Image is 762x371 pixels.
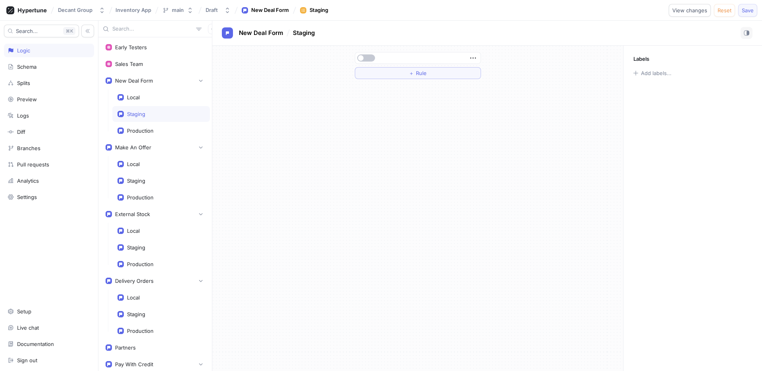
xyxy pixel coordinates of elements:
div: Staging [127,178,145,184]
div: Logs [17,112,29,119]
div: Branches [17,145,40,151]
button: Save [738,4,757,17]
div: Local [127,294,140,301]
button: Add labels... [631,68,673,78]
div: Pull requests [17,161,49,168]
div: Documentation [17,341,54,347]
input: Search... [112,25,193,33]
div: Pay With Credit [115,361,153,367]
span: View changes [672,8,707,13]
div: Make An Offer [115,144,151,151]
div: Preview [17,96,37,102]
button: View changes [669,4,711,17]
div: Staging [127,111,145,117]
span: Search... [16,29,38,33]
div: Staging [127,311,145,317]
span: Inventory App [115,7,151,13]
div: K [63,27,75,35]
div: Diff [17,129,25,135]
div: Add labels... [641,71,672,76]
div: Local [127,161,140,167]
span: ＋ [409,71,414,75]
p: Labels [633,56,649,62]
button: Decant Group [55,4,108,17]
div: Partners [115,344,136,351]
div: Draft [206,7,218,14]
div: Setup [17,308,31,315]
div: Local [127,228,140,234]
div: Sales Team [115,61,143,67]
a: Documentation [4,337,94,351]
button: ＋Rule [355,67,481,79]
div: New Deal Form [115,77,153,84]
span: Save [742,8,754,13]
div: Sign out [17,357,37,363]
div: Live chat [17,325,39,331]
div: main [172,7,184,14]
div: External Stock [115,211,150,217]
div: Schema [17,64,37,70]
div: Production [127,194,154,201]
button: Reset [714,4,735,17]
div: Production [127,128,154,134]
div: Logic [17,47,30,54]
p: Staging [293,29,315,38]
div: Decant Group [58,7,92,14]
button: main [159,4,196,17]
div: Production [127,261,154,267]
p: New Deal Form [239,29,283,38]
div: Delivery Orders [115,278,154,284]
div: Analytics [17,178,39,184]
span: Rule [416,71,427,75]
span: Reset [718,8,731,13]
button: Draft [202,4,234,17]
div: Staging [127,244,145,251]
div: Production [127,328,154,334]
div: Staging [310,6,328,14]
div: Early Testers [115,44,147,50]
div: Settings [17,194,37,200]
button: Search...K [4,25,79,37]
div: Local [127,94,140,100]
div: Splits [17,80,30,86]
div: New Deal Form [251,6,289,14]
